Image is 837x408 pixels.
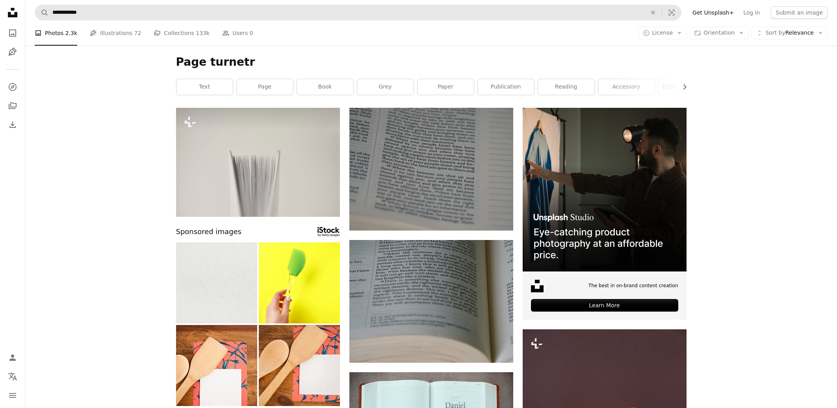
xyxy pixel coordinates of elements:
[765,30,785,36] span: Sort by
[5,44,20,60] a: Illustrations
[703,30,735,36] span: Orientation
[5,79,20,95] a: Explore
[357,79,414,95] a: grey
[154,20,210,46] a: Collections 133k
[176,79,233,95] a: text
[259,242,340,323] img: Womans hand holding silicone green spatula with plastic handle on color background
[35,5,681,20] form: Find visuals sitewide
[523,108,687,271] img: file-1715714098234-25b8b4e9d8faimage
[5,25,20,41] a: Photos
[250,29,253,37] span: 0
[5,117,20,133] a: Download History
[35,5,48,20] button: Search Unsplash
[5,5,20,22] a: Home — Unsplash
[598,79,655,95] a: accessory
[652,30,673,36] span: License
[739,6,765,19] a: Log in
[644,5,662,20] button: Clear
[176,226,241,238] span: Sponsored images
[349,297,513,305] a: a book open to a page
[638,27,687,39] button: License
[5,369,20,384] button: Language
[297,79,353,95] a: book
[5,350,20,366] a: Log in / Sign up
[176,159,340,166] a: Close-up of a book's pages against a light background.
[688,6,739,19] a: Get Unsplash+
[134,29,141,37] span: 72
[237,79,293,95] a: page
[5,98,20,114] a: Collections
[765,29,814,37] span: Relevance
[196,29,210,37] span: 133k
[588,282,678,289] span: The best in on-brand content creation
[531,299,678,312] div: Learn More
[176,108,340,217] img: Close-up of a book's pages against a light background.
[222,20,253,46] a: Users 0
[523,108,687,320] a: The best in on-brand content creationLearn More
[662,5,681,20] button: Visual search
[176,55,687,69] h1: Page turnetr
[349,240,513,363] img: a book open to a page
[418,79,474,95] a: paper
[478,79,534,95] a: publication
[349,108,513,231] img: a close up of a book with a page of text
[677,79,687,95] button: scroll list to the right
[5,388,20,403] button: Menu
[690,27,748,39] button: Orientation
[90,20,141,46] a: Illustrations 72
[349,165,513,172] a: a close up of a book with a page of text
[752,27,828,39] button: Sort byRelevance
[771,6,828,19] button: Submit an image
[176,242,257,323] img: Putty. White wall background
[176,325,257,406] img: Kitchen utensils with blank notepad on wooden table.
[659,79,715,95] a: [DEMOGRAPHIC_DATA] audio
[538,79,594,95] a: reading
[259,325,340,406] img: Kitchen utensils with blank notepad on wooden table.
[531,280,544,292] img: file-1631678316303-ed18b8b5cb9cimage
